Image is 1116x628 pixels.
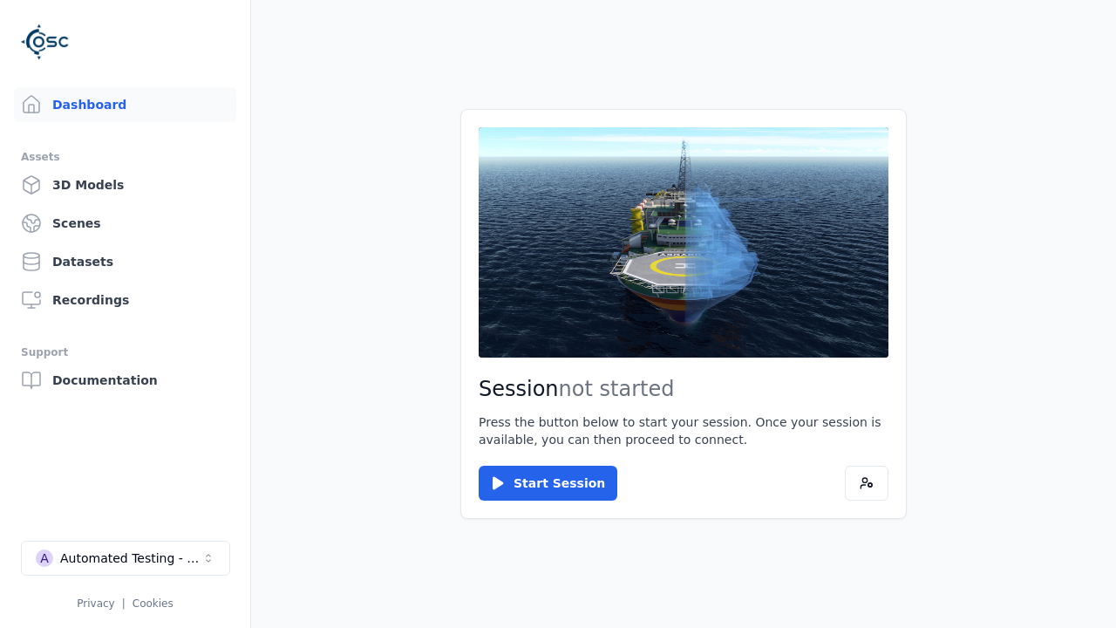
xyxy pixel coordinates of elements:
a: 3D Models [14,167,236,202]
div: Support [21,342,229,363]
a: Datasets [14,244,236,279]
div: A [36,549,53,567]
button: Select a workspace [21,541,230,576]
a: Privacy [77,597,114,610]
h2: Session [479,375,888,403]
a: Cookies [133,597,174,610]
button: Start Session [479,466,617,501]
a: Documentation [14,363,236,398]
a: Dashboard [14,87,236,122]
a: Recordings [14,283,236,317]
div: Automated Testing - Playwright [60,549,201,567]
img: Logo [21,17,70,66]
span: | [122,597,126,610]
span: not started [559,377,675,401]
p: Press the button below to start your session. Once your session is available, you can then procee... [479,413,888,448]
div: Assets [21,147,229,167]
a: Scenes [14,206,236,241]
